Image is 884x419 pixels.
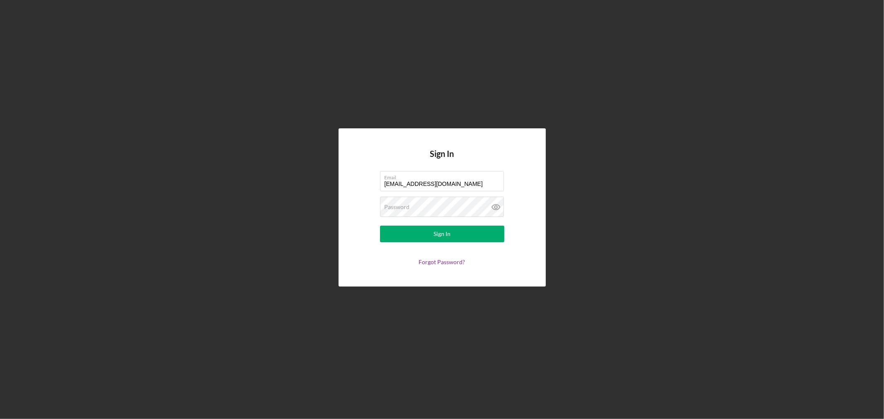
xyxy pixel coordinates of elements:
label: Password [385,204,410,210]
h4: Sign In [430,149,454,171]
a: Forgot Password? [419,258,465,265]
label: Email [385,171,504,181]
button: Sign In [380,226,504,242]
div: Sign In [434,226,450,242]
